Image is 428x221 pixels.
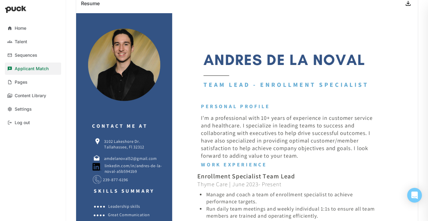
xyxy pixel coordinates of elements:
[5,103,61,115] a: Settings
[81,1,100,6] div: Resume
[15,53,37,58] div: Sequences
[15,66,49,71] div: Applicant Match
[15,107,32,112] div: Settings
[5,76,61,88] a: Pages
[15,39,27,44] div: Talent
[5,36,61,48] a: Talent
[407,188,422,203] div: Open Intercom Messenger
[5,90,61,102] a: Content Library
[5,63,61,75] a: Applicant Match
[15,120,30,125] div: Log out
[15,26,26,31] div: Home
[15,80,28,85] div: Pages
[15,93,46,98] div: Content Library
[5,49,61,61] a: Sequences
[5,22,61,34] a: Home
